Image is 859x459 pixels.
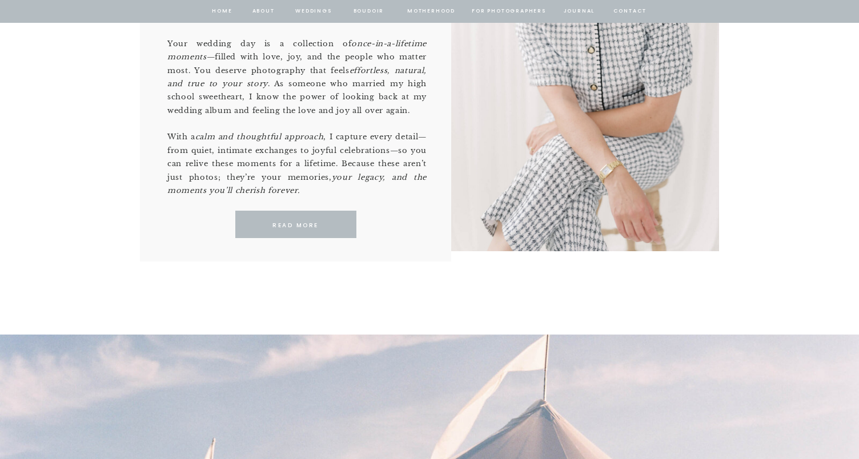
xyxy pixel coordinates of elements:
[472,6,546,17] a: for photographers
[211,6,233,17] a: home
[561,6,597,17] a: journal
[251,6,275,17] a: about
[407,6,455,17] a: Motherhood
[612,6,648,17] a: contact
[352,6,385,17] a: BOUDOIR
[167,66,427,88] i: effortless, natural, and true to your story
[243,220,348,231] a: READ MORE
[294,6,333,17] a: Weddings
[195,132,324,142] i: calm and thoughtful approach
